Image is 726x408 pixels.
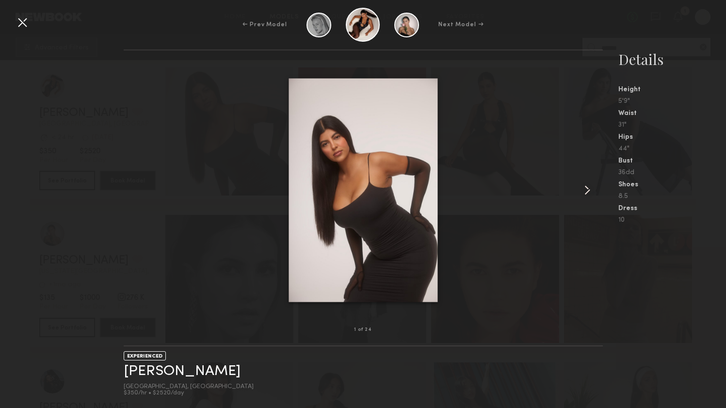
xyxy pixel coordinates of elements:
[354,327,371,332] div: 1 of 24
[618,158,726,164] div: Bust
[618,217,726,224] div: 10
[618,169,726,176] div: 36dd
[618,134,726,141] div: Hips
[242,20,287,29] div: ← Prev Model
[618,181,726,188] div: Shoes
[618,49,726,69] div: Details
[124,390,254,396] div: $350/hr • $2520/day
[124,351,166,360] div: EXPERIENCED
[618,98,726,105] div: 5'9"
[438,20,484,29] div: Next Model →
[618,146,726,152] div: 44"
[618,122,726,129] div: 31"
[618,193,726,200] div: 8.5
[618,110,726,117] div: Waist
[124,364,241,379] a: [PERSON_NAME]
[618,205,726,212] div: Dress
[618,86,726,93] div: Height
[124,384,254,390] div: [GEOGRAPHIC_DATA], [GEOGRAPHIC_DATA]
